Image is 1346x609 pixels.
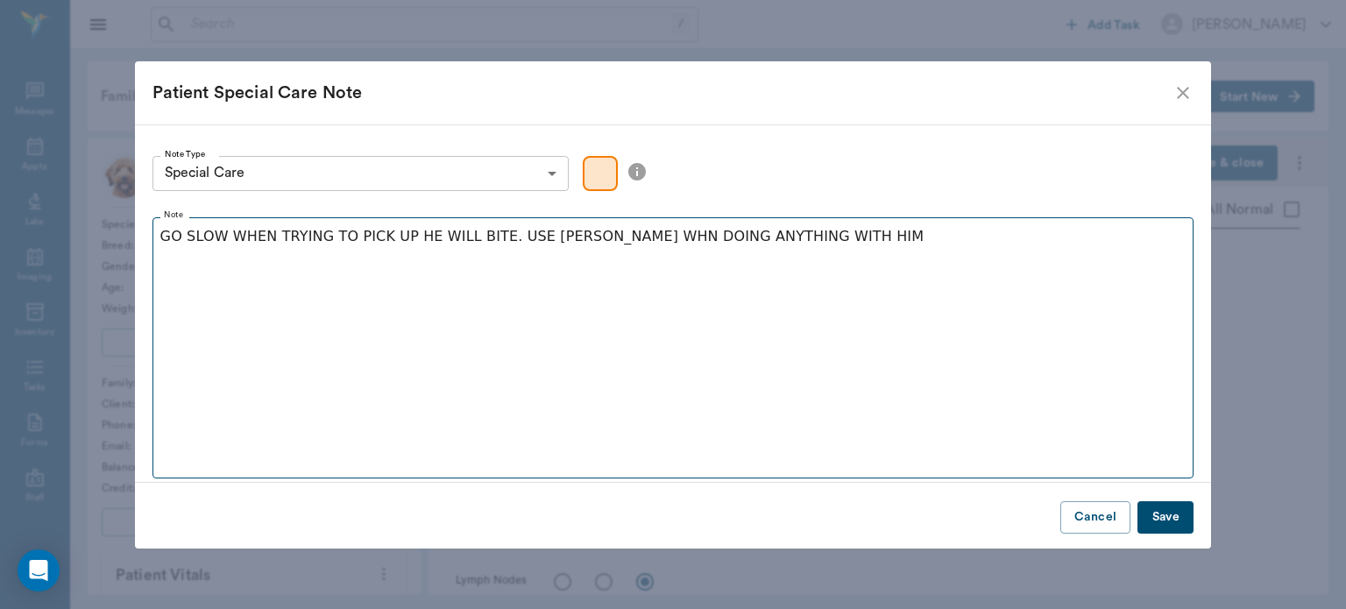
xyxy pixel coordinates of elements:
[1137,501,1194,534] button: Save
[152,79,1173,107] div: Patient Special Care Note
[164,209,183,221] label: Note
[160,226,1187,247] p: GO SLOW WHEN TRYING TO PICK UP HE WILL BITE. USE [PERSON_NAME] WHN DOING ANYTHING WITH HIM
[583,156,618,191] div: Color preview
[18,549,60,591] div: Open Intercom Messenger
[1060,501,1130,534] button: Cancel
[1172,82,1194,103] button: close
[165,148,206,160] label: Note Type
[152,156,570,191] div: Special Care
